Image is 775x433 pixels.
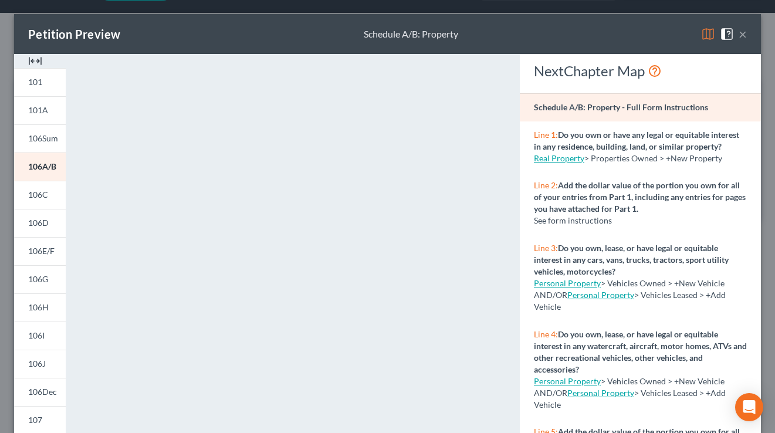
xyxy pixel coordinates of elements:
span: 101 [28,77,42,87]
a: 106A/B [14,153,66,181]
span: > Vehicles Owned > +New Vehicle AND/OR [534,376,725,398]
img: help-close-5ba153eb36485ed6c1ea00a893f15db1cb9b99d6cae46e1a8edb6c62d00a1a76.svg [720,27,734,41]
span: 106D [28,218,49,228]
button: × [739,27,747,41]
span: 106A/B [28,161,56,171]
a: Personal Property [567,290,634,300]
span: 106I [28,330,45,340]
a: 101 [14,68,66,96]
span: 106E/F [28,246,55,256]
span: > Vehicles Leased > +Add Vehicle [534,290,726,312]
strong: Schedule A/B: Property - Full Form Instructions [534,102,708,112]
span: 106C [28,190,48,199]
a: Personal Property [534,278,601,288]
span: > Vehicles Owned > +New Vehicle AND/OR [534,278,725,300]
a: 106I [14,322,66,350]
span: Line 1: [534,130,558,140]
span: > Vehicles Leased > +Add Vehicle [534,388,726,410]
a: Personal Property [567,388,634,398]
span: 107 [28,415,42,425]
div: Petition Preview [28,26,120,42]
img: expand-e0f6d898513216a626fdd78e52531dac95497ffd26381d4c15ee2fc46db09dca.svg [28,54,42,68]
span: Line 2: [534,180,558,190]
span: Line 3: [534,243,558,253]
div: Open Intercom Messenger [735,393,763,421]
strong: Add the dollar value of the portion you own for all of your entries from Part 1, including any en... [534,180,746,214]
a: 106G [14,265,66,293]
div: Schedule A/B: Property [364,28,458,41]
div: NextChapter Map [534,62,747,80]
strong: Do you own or have any legal or equitable interest in any residence, building, land, or similar p... [534,130,739,151]
span: 101A [28,105,48,115]
a: Personal Property [534,376,601,386]
a: 106Dec [14,378,66,406]
a: 106J [14,350,66,378]
span: Line 4: [534,329,558,339]
a: 106D [14,209,66,237]
a: 106Sum [14,124,66,153]
span: 106G [28,274,48,284]
img: map-eea8200ae884c6f1103ae1953ef3d486a96c86aabb227e865a55264e3737af1f.svg [701,27,715,41]
span: 106J [28,358,46,368]
span: See form instructions [534,215,612,225]
a: 101A [14,96,66,124]
strong: Do you own, lease, or have legal or equitable interest in any cars, vans, trucks, tractors, sport... [534,243,729,276]
a: 106E/F [14,237,66,265]
span: > Properties Owned > +New Property [584,153,722,163]
span: 106Dec [28,387,57,397]
span: 106H [28,302,49,312]
strong: Do you own, lease, or have legal or equitable interest in any watercraft, aircraft, motor homes, ... [534,329,747,374]
a: Real Property [534,153,584,163]
span: 106Sum [28,133,58,143]
a: 106H [14,293,66,322]
a: 106C [14,181,66,209]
